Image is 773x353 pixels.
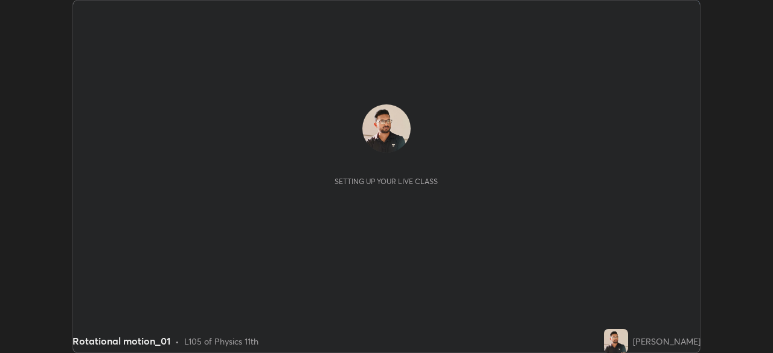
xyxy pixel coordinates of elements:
[633,335,701,348] div: [PERSON_NAME]
[335,177,438,186] div: Setting up your live class
[362,104,411,153] img: 5053460a6f39493ea28443445799e426.jpg
[184,335,258,348] div: L105 of Physics 11th
[72,334,170,348] div: Rotational motion_01
[604,329,628,353] img: 5053460a6f39493ea28443445799e426.jpg
[175,335,179,348] div: •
